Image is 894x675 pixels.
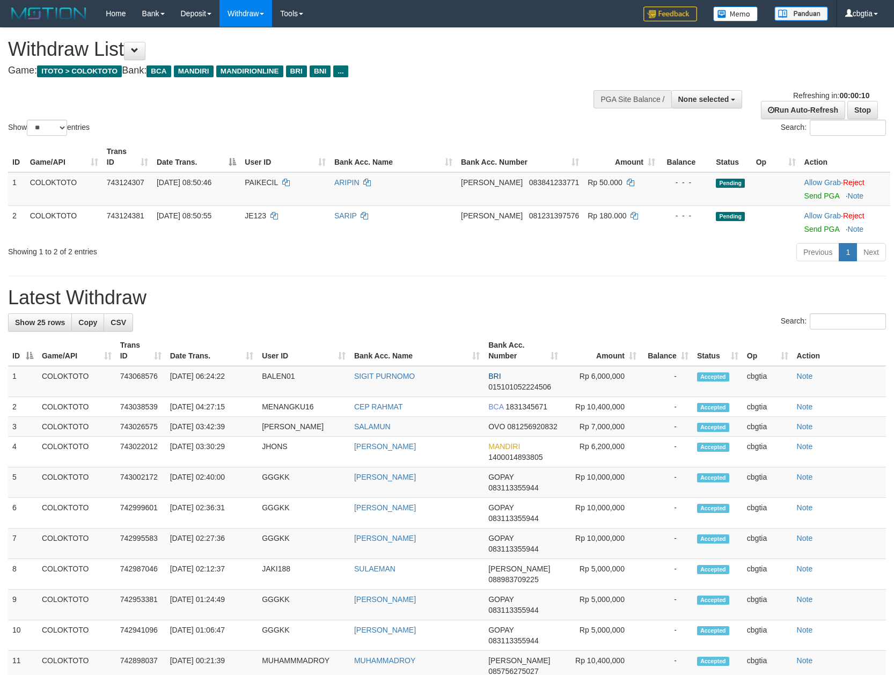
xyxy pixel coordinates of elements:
[488,626,514,634] span: GOPAY
[174,65,214,77] span: MANDIRI
[116,498,166,529] td: 742999601
[38,366,116,397] td: COLOKTOTO
[354,503,416,512] a: [PERSON_NAME]
[562,397,641,417] td: Rp 10,400,000
[488,514,538,523] span: Copy 083113355944 to clipboard
[716,179,745,188] span: Pending
[157,211,211,220] span: [DATE] 08:50:55
[38,590,116,620] td: COLOKTOTO
[104,313,133,332] a: CSV
[258,590,350,620] td: GGGKK
[111,318,126,327] span: CSV
[157,178,211,187] span: [DATE] 08:50:46
[461,211,523,220] span: [PERSON_NAME]
[743,529,793,559] td: cbgtia
[797,534,813,542] a: Note
[107,178,144,187] span: 743124307
[116,467,166,498] td: 743002172
[697,626,729,635] span: Accepted
[781,120,886,136] label: Search:
[116,335,166,366] th: Trans ID: activate to sort column ascending
[583,142,659,172] th: Amount: activate to sort column ascending
[507,422,557,431] span: Copy 081256920832 to clipboard
[488,372,501,380] span: BRI
[354,626,416,634] a: [PERSON_NAME]
[643,6,697,21] img: Feedback.jpg
[641,467,693,498] td: -
[804,211,843,220] span: ·
[152,142,240,172] th: Date Trans.: activate to sort column descending
[641,620,693,651] td: -
[8,366,38,397] td: 1
[664,210,707,221] div: - - -
[488,422,505,431] span: OVO
[102,142,152,172] th: Trans ID: activate to sort column ascending
[697,423,729,432] span: Accepted
[8,498,38,529] td: 6
[240,142,330,172] th: User ID: activate to sort column ascending
[8,620,38,651] td: 10
[697,534,729,544] span: Accepted
[743,437,793,467] td: cbgtia
[800,142,890,172] th: Action
[697,657,729,666] span: Accepted
[8,467,38,498] td: 5
[488,575,538,584] span: Copy 088983709225 to clipboard
[258,437,350,467] td: JHONS
[562,467,641,498] td: Rp 10,000,000
[37,65,122,77] span: ITOTO > COLOKTOTO
[354,442,416,451] a: [PERSON_NAME]
[461,178,523,187] span: [PERSON_NAME]
[78,318,97,327] span: Copy
[743,335,793,366] th: Op: activate to sort column ascending
[588,178,622,187] span: Rp 50.000
[505,402,547,411] span: Copy 1831345671 to clipboard
[697,504,729,513] span: Accepted
[796,243,839,261] a: Previous
[529,178,579,187] span: Copy 083841233771 to clipboard
[8,287,886,309] h1: Latest Withdraw
[641,417,693,437] td: -
[797,626,813,634] a: Note
[797,422,813,431] a: Note
[562,559,641,590] td: Rp 5,000,000
[8,242,364,257] div: Showing 1 to 2 of 2 entries
[697,403,729,412] span: Accepted
[716,212,745,221] span: Pending
[743,467,793,498] td: cbgtia
[245,211,266,220] span: JE123
[641,529,693,559] td: -
[641,437,693,467] td: -
[848,192,864,200] a: Note
[743,417,793,437] td: cbgtia
[810,120,886,136] input: Search:
[8,397,38,417] td: 2
[8,206,26,239] td: 2
[488,636,538,645] span: Copy 083113355944 to clipboard
[562,590,641,620] td: Rp 5,000,000
[488,383,551,391] span: Copy 015101052224506 to clipboard
[8,590,38,620] td: 9
[488,564,550,573] span: [PERSON_NAME]
[38,437,116,467] td: COLOKTOTO
[15,318,65,327] span: Show 25 rows
[804,211,841,220] a: Allow Grab
[804,178,841,187] a: Allow Grab
[166,559,258,590] td: [DATE] 02:12:37
[258,498,350,529] td: GGGKK
[743,498,793,529] td: cbgtia
[258,467,350,498] td: GGGKK
[38,620,116,651] td: COLOKTOTO
[310,65,331,77] span: BNI
[797,564,813,573] a: Note
[116,620,166,651] td: 742941096
[488,606,538,614] span: Copy 083113355944 to clipboard
[843,178,864,187] a: Reject
[847,101,878,119] a: Stop
[330,142,457,172] th: Bank Acc. Name: activate to sort column ascending
[743,590,793,620] td: cbgtia
[659,142,712,172] th: Balance
[116,437,166,467] td: 743022012
[743,559,793,590] td: cbgtia
[793,91,869,100] span: Refreshing in:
